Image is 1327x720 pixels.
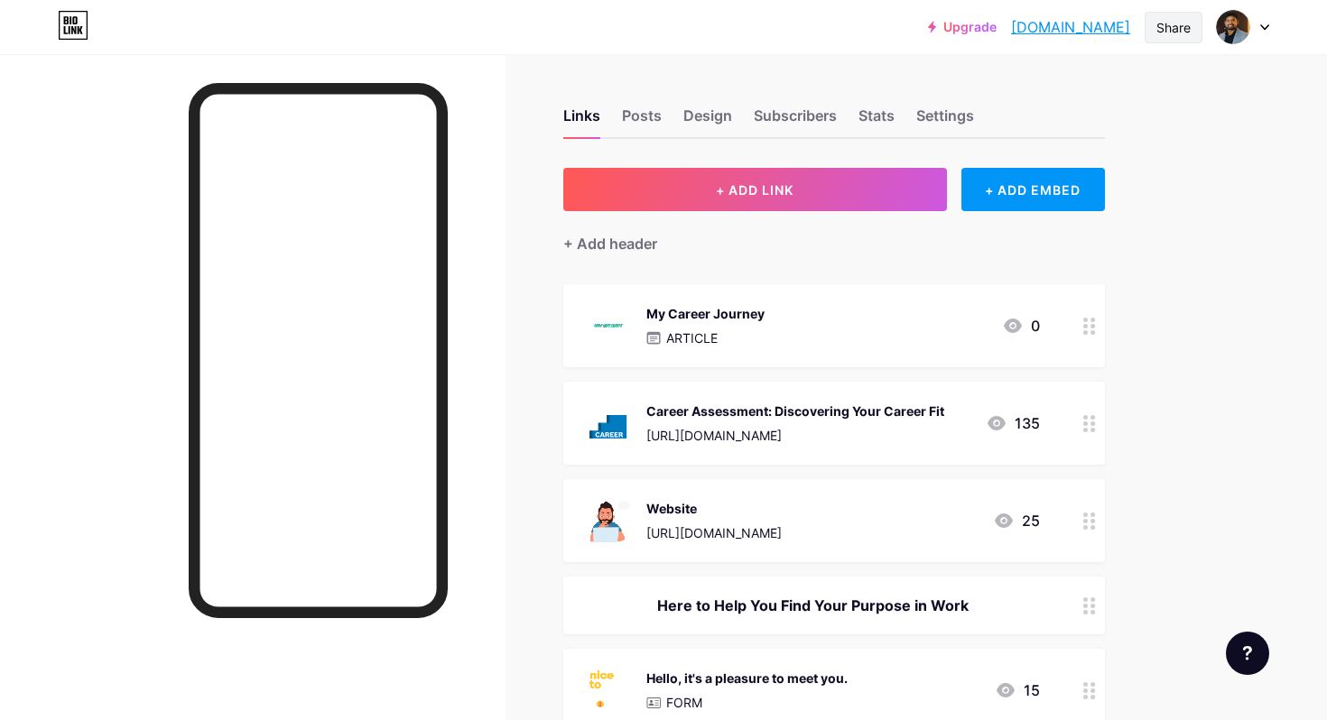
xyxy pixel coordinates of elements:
img: Website [585,497,632,544]
img: Venkatesh Pentakota [1216,10,1250,44]
span: + ADD LINK [716,182,793,198]
div: [URL][DOMAIN_NAME] [646,426,944,445]
div: Links [563,105,600,137]
div: Website [646,499,782,518]
div: 25 [993,510,1040,531]
div: + ADD EMBED [961,168,1105,211]
div: 0 [1002,315,1040,337]
button: + ADD LINK [563,168,947,211]
div: Design [683,105,732,137]
div: + Add header [563,233,657,254]
div: My Career Journey [646,304,765,323]
div: Subscribers [754,105,837,137]
p: ARTICLE [666,328,718,347]
div: Settings [916,105,974,137]
div: Share [1156,18,1191,37]
div: Stats [858,105,895,137]
div: Here to Help You Find Your Purpose in Work [585,595,1040,616]
div: Career Assessment: Discovering Your Career Fit [646,402,944,420]
div: [URL][DOMAIN_NAME] [646,523,782,542]
div: 135 [986,412,1040,434]
img: Hello, it's a pleasure to meet you. [585,667,632,714]
div: 15 [995,679,1040,701]
p: FORM [666,693,702,712]
div: Hello, it's a pleasure to meet you. [646,669,848,688]
a: Upgrade [928,20,997,34]
a: [DOMAIN_NAME] [1011,16,1130,38]
img: My Career Journey [585,302,632,349]
img: Career Assessment: Discovering Your Career Fit [585,400,632,447]
div: Posts [622,105,662,137]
